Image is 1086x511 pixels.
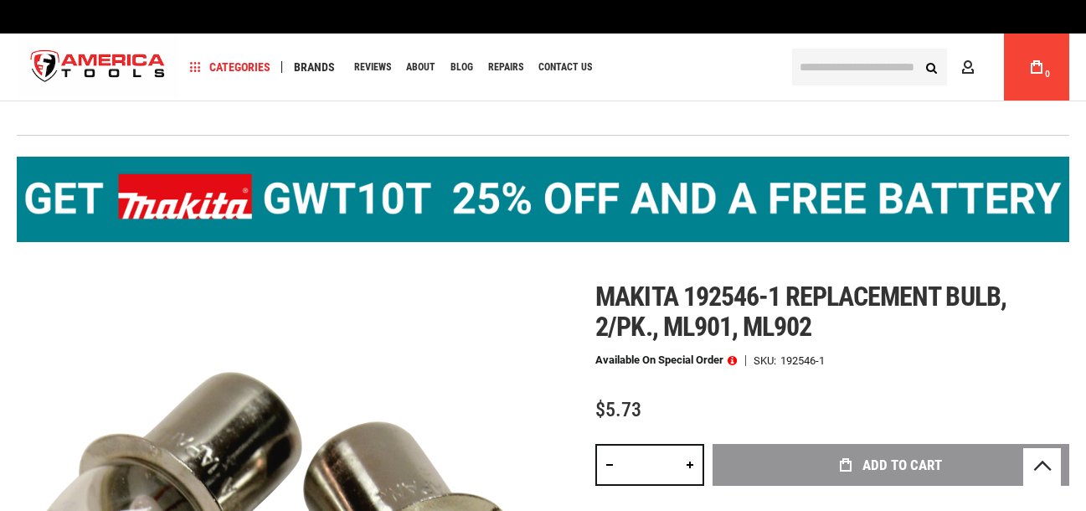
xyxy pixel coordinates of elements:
[780,355,825,366] div: 192546-1
[450,62,473,72] span: Blog
[399,56,443,79] a: About
[354,62,391,72] span: Reviews
[286,56,342,79] a: Brands
[443,56,481,79] a: Blog
[347,56,399,79] a: Reviews
[481,56,531,79] a: Repairs
[406,62,435,72] span: About
[595,281,1006,343] span: Makita 192546-1 replacement bulb, 2/pk., ml901, ml902
[531,56,600,79] a: Contact Us
[595,354,737,366] p: Available on Special Order
[754,355,780,366] strong: SKU
[190,61,270,73] span: Categories
[595,398,641,421] span: $5.73
[183,56,278,79] a: Categories
[294,61,335,73] span: Brands
[1045,70,1050,79] span: 0
[17,36,179,99] img: America Tools
[17,157,1069,242] img: BOGO: Buy the Makita® XGT IMpact Wrench (GWT10T), get the BL4040 4ah Battery FREE!
[538,62,592,72] span: Contact Us
[488,62,523,72] span: Repairs
[17,36,179,99] a: store logo
[915,51,947,83] button: Search
[1021,34,1053,101] a: 0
